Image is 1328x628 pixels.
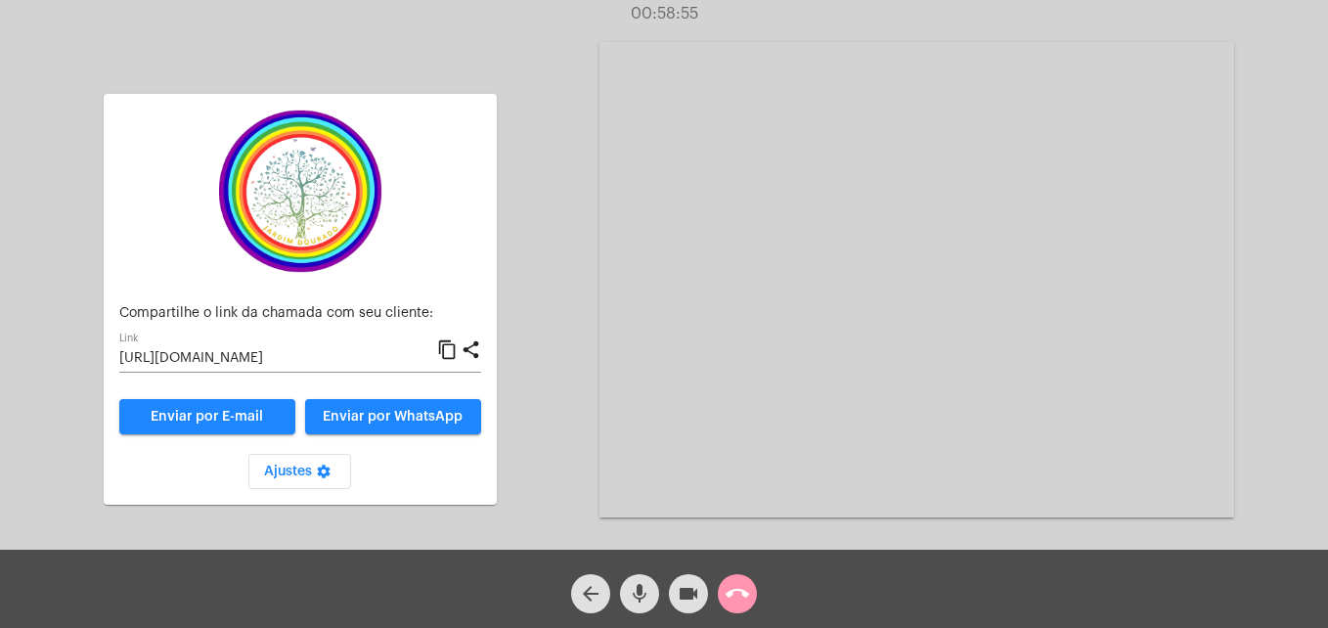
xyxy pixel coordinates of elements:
span: Enviar por WhatsApp [323,410,463,424]
span: Ajustes [264,465,335,478]
mat-icon: call_end [726,582,749,606]
img: c337f8d0-2252-6d55-8527-ab50248c0d14.png [202,110,398,273]
mat-icon: videocam [677,582,700,606]
span: 00:58:55 [631,6,698,22]
button: Enviar por WhatsApp [305,399,481,434]
button: Ajustes [248,454,351,489]
mat-icon: content_copy [437,338,458,362]
p: Compartilhe o link da chamada com seu cliente: [119,306,481,321]
mat-icon: settings [312,464,335,487]
mat-icon: arrow_back [579,582,602,606]
span: Enviar por E-mail [151,410,263,424]
mat-icon: mic [628,582,651,606]
a: Enviar por E-mail [119,399,295,434]
mat-icon: share [461,338,481,362]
